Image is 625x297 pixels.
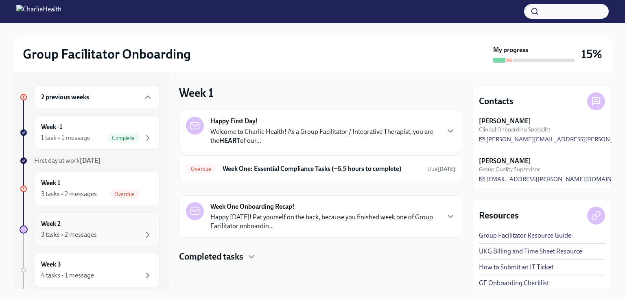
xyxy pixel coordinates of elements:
[80,157,101,164] strong: [DATE]
[20,156,160,165] a: First day at work[DATE]
[20,253,160,287] a: Week 34 tasks • 1 message
[41,179,60,188] h6: Week 1
[210,202,295,211] strong: Week One Onboarding Recap!
[223,164,421,173] h6: Week One: Essential Compliance Tasks (~6.5 hours to complete)
[41,271,94,280] div: 4 tasks • 1 message
[479,210,519,222] h4: Resources
[179,251,243,263] h4: Completed tasks
[23,46,191,62] h2: Group Facilitator Onboarding
[437,166,455,173] strong: [DATE]
[20,172,160,206] a: Week 13 tasks • 2 messagesOverdue
[427,165,455,173] span: August 25th, 2025 10:00
[41,93,89,102] h6: 2 previous weeks
[34,157,101,164] span: First day at work
[479,157,531,166] strong: [PERSON_NAME]
[219,137,240,144] strong: HEART
[479,126,551,133] span: Clinical Onboarding Specialist
[479,231,571,240] a: Group Facilitator Resource Guide
[20,116,160,150] a: Week -11 task • 1 messageComplete
[109,191,140,197] span: Overdue
[107,135,140,141] span: Complete
[41,133,90,142] div: 1 task • 1 message
[179,251,462,263] div: Completed tasks
[186,166,216,172] span: Overdue
[41,260,61,269] h6: Week 3
[20,212,160,247] a: Week 23 tasks • 2 messages
[210,213,439,231] p: Happy [DATE]! Pat yourself on the back, because you finished week one of Group Facilitator onboar...
[210,117,258,126] strong: Happy First Day!
[210,127,439,145] p: Welcome to Charlie Health! As a Group Facilitator / Integrative Therapist, you are the of our...
[479,247,582,256] a: UKG Billing and Time Sheet Resource
[186,162,455,175] a: OverdueWeek One: Essential Compliance Tasks (~6.5 hours to complete)Due[DATE]
[479,117,531,126] strong: [PERSON_NAME]
[41,190,97,199] div: 3 tasks • 2 messages
[581,47,602,61] h3: 15%
[479,279,549,288] a: GF Onboarding Checklist
[427,166,455,173] span: Due
[493,46,528,55] strong: My progress
[16,5,61,18] img: CharlieHealth
[479,95,514,107] h4: Contacts
[41,230,97,239] div: 3 tasks • 2 messages
[179,85,214,100] h3: Week 1
[479,263,553,272] a: How to Submit an IT Ticket
[34,85,160,109] div: 2 previous weeks
[41,122,62,131] h6: Week -1
[479,166,540,173] span: Group Quality Supervisor
[41,219,61,228] h6: Week 2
